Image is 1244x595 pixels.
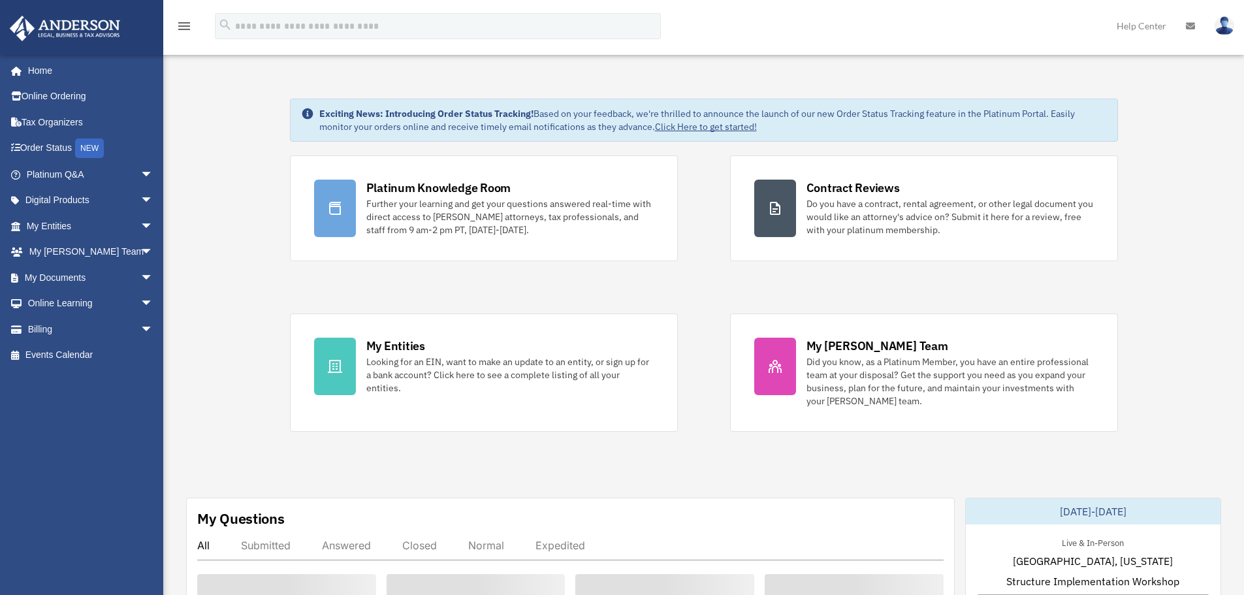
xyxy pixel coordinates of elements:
a: My Documentsarrow_drop_down [9,265,173,291]
a: menu [176,23,192,34]
a: My [PERSON_NAME] Team Did you know, as a Platinum Member, you have an entire professional team at... [730,314,1118,432]
div: Normal [468,539,504,552]
div: NEW [75,138,104,158]
a: Click Here to get started! [655,121,757,133]
a: My [PERSON_NAME] Teamarrow_drop_down [9,239,173,265]
span: arrow_drop_down [140,161,167,188]
a: Online Ordering [9,84,173,110]
span: arrow_drop_down [140,265,167,291]
a: Platinum Knowledge Room Further your learning and get your questions answered real-time with dire... [290,155,678,261]
div: Closed [402,539,437,552]
div: Platinum Knowledge Room [366,180,511,196]
i: menu [176,18,192,34]
span: arrow_drop_down [140,213,167,240]
span: Structure Implementation Workshop [1006,573,1179,589]
a: Digital Productsarrow_drop_down [9,187,173,214]
a: Platinum Q&Aarrow_drop_down [9,161,173,187]
a: Tax Organizers [9,109,173,135]
i: search [218,18,232,32]
div: My Entities [366,338,425,354]
a: Contract Reviews Do you have a contract, rental agreement, or other legal document you would like... [730,155,1118,261]
div: [DATE]-[DATE] [966,498,1220,524]
div: Further your learning and get your questions answered real-time with direct access to [PERSON_NAM... [366,197,654,236]
span: arrow_drop_down [140,291,167,317]
div: Submitted [241,539,291,552]
div: Expedited [535,539,585,552]
a: Order StatusNEW [9,135,173,162]
div: Based on your feedback, we're thrilled to announce the launch of our new Order Status Tracking fe... [319,107,1107,133]
div: Did you know, as a Platinum Member, you have an entire professional team at your disposal? Get th... [806,355,1094,408]
div: All [197,539,210,552]
a: Billingarrow_drop_down [9,316,173,342]
a: Online Learningarrow_drop_down [9,291,173,317]
span: [GEOGRAPHIC_DATA], [US_STATE] [1013,553,1173,569]
div: Contract Reviews [806,180,900,196]
div: Live & In-Person [1051,535,1134,549]
img: Anderson Advisors Platinum Portal [6,16,124,41]
span: arrow_drop_down [140,187,167,214]
img: User Pic [1215,16,1234,35]
span: arrow_drop_down [140,239,167,266]
a: My Entities Looking for an EIN, want to make an update to an entity, or sign up for a bank accoun... [290,314,678,432]
div: Do you have a contract, rental agreement, or other legal document you would like an attorney's ad... [806,197,1094,236]
a: Home [9,57,167,84]
span: arrow_drop_down [140,316,167,343]
strong: Exciting News: Introducing Order Status Tracking! [319,108,534,120]
a: Events Calendar [9,342,173,368]
div: My [PERSON_NAME] Team [806,338,948,354]
div: Looking for an EIN, want to make an update to an entity, or sign up for a bank account? Click her... [366,355,654,394]
a: My Entitiesarrow_drop_down [9,213,173,239]
div: Answered [322,539,371,552]
div: My Questions [197,509,285,528]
